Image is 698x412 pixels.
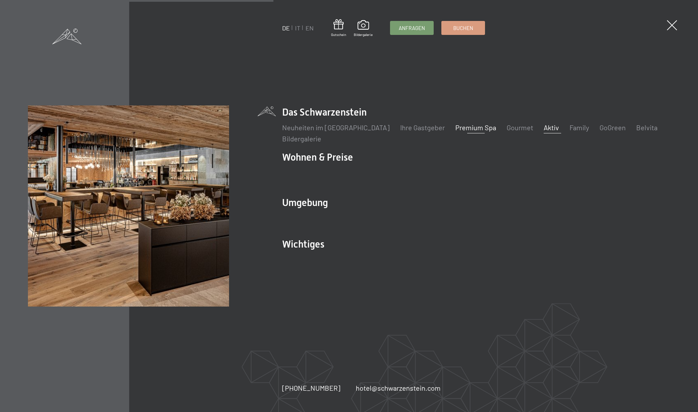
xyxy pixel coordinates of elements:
span: Gutschein [331,32,346,37]
span: [PHONE_NUMBER] [282,384,340,392]
a: Neuheiten im [GEOGRAPHIC_DATA] [282,123,390,132]
a: Ihre Gastgeber [400,123,445,132]
a: Bildergalerie [282,134,321,143]
a: EN [306,24,314,32]
a: Premium Spa [455,123,496,132]
a: Family [570,123,589,132]
span: Anfragen [399,24,425,32]
a: GoGreen [600,123,626,132]
a: Anfragen [390,21,433,35]
a: Buchen [442,21,485,35]
a: Bildergalerie [354,20,373,37]
a: hotel@schwarzenstein.com [356,383,441,393]
a: Belvita [636,123,657,132]
span: Buchen [453,24,473,32]
span: Bildergalerie [354,32,373,37]
a: IT [295,24,300,32]
a: [PHONE_NUMBER] [282,383,340,393]
a: DE [282,24,290,32]
img: Ein Wellness-Urlaub in Südtirol – 7.700 m² Spa, 10 Saunen [28,105,229,307]
a: Aktiv [544,123,559,132]
a: Gourmet [507,123,533,132]
a: Gutschein [331,19,346,37]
